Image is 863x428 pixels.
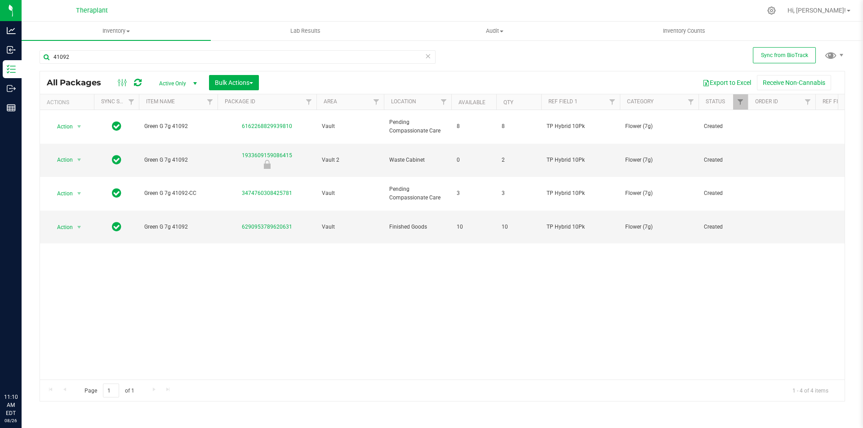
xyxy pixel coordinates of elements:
span: 0 [457,156,491,164]
inline-svg: Outbound [7,84,16,93]
span: 1 - 4 of 4 items [785,384,836,397]
div: Newly Received [216,160,318,169]
span: Flower (7g) [625,156,693,164]
span: Pending Compassionate Care [389,185,446,202]
inline-svg: Reports [7,103,16,112]
span: Flower (7g) [625,223,693,231]
span: Created [704,122,743,131]
iframe: Resource center [9,356,36,383]
a: Filter [203,94,218,110]
a: Audit [400,22,589,40]
a: Status [706,98,725,105]
a: Package ID [225,98,255,105]
input: 1 [103,384,119,397]
a: Ref Field 1 [548,98,578,105]
a: Area [324,98,337,105]
span: TP Hybrid 10Pk [547,189,614,198]
span: 3 [502,189,536,198]
span: select [74,187,85,200]
span: 8 [502,122,536,131]
a: 6162268829939810 [242,123,292,129]
p: 11:10 AM EDT [4,393,18,417]
span: Flower (7g) [625,189,693,198]
input: Search Package ID, Item Name, SKU, Lot or Part Number... [40,50,436,64]
span: 2 [502,156,536,164]
a: Filter [369,94,384,110]
span: Bulk Actions [215,79,253,86]
a: Available [458,99,485,106]
span: Action [49,221,73,234]
span: TP Hybrid 10Pk [547,156,614,164]
span: Vault [322,122,378,131]
span: Created [704,156,743,164]
a: Category [627,98,654,105]
span: Hi, [PERSON_NAME]! [787,7,846,14]
a: Order Id [755,98,778,105]
span: Green G 7g 41092-CC [144,189,212,198]
span: Action [49,154,73,166]
a: Ref Field 2 [823,98,852,105]
span: TP Hybrid 10Pk [547,223,614,231]
a: 3474760308425781 [242,190,292,196]
span: Page of 1 [77,384,142,397]
span: Vault 2 [322,156,378,164]
span: select [74,154,85,166]
a: Filter [124,94,139,110]
span: Created [704,223,743,231]
span: 10 [502,223,536,231]
a: Sync Status [101,98,136,105]
span: Vault [322,189,378,198]
p: 08/26 [4,417,18,424]
span: In Sync [112,154,121,166]
button: Sync from BioTrack [753,47,816,63]
inline-svg: Inbound [7,45,16,54]
span: Waste Cabinet [389,156,446,164]
span: Finished Goods [389,223,446,231]
span: Action [49,120,73,133]
span: Inventory [22,27,211,35]
span: Lab Results [278,27,333,35]
span: Audit [400,27,589,35]
span: Clear [425,50,431,62]
a: Filter [801,94,815,110]
span: Action [49,187,73,200]
span: 8 [457,122,491,131]
span: Green G 7g 41092 [144,223,212,231]
span: Inventory Counts [651,27,717,35]
span: Sync from BioTrack [761,52,808,58]
a: 1933609159086415 [242,152,292,159]
a: Location [391,98,416,105]
span: Theraplant [76,7,108,14]
span: select [74,120,85,133]
a: Inventory Counts [590,22,779,40]
span: Created [704,189,743,198]
span: TP Hybrid 10Pk [547,122,614,131]
button: Bulk Actions [209,75,259,90]
span: 10 [457,223,491,231]
inline-svg: Analytics [7,26,16,35]
span: All Packages [47,78,110,88]
button: Receive Non-Cannabis [757,75,831,90]
span: In Sync [112,221,121,233]
inline-svg: Inventory [7,65,16,74]
div: Manage settings [766,6,777,15]
a: Filter [302,94,316,110]
span: Flower (7g) [625,122,693,131]
span: Vault [322,223,378,231]
span: In Sync [112,120,121,132]
span: In Sync [112,187,121,199]
button: Export to Excel [697,75,757,90]
a: Filter [605,94,620,110]
a: Item Name [146,98,175,105]
span: Green G 7g 41092 [144,156,212,164]
a: Filter [733,94,748,110]
span: Pending Compassionate Care [389,118,446,135]
div: Actions [47,99,90,106]
a: Qty [503,99,513,106]
span: select [74,221,85,234]
a: Lab Results [211,22,400,40]
span: Green G 7g 41092 [144,122,212,131]
a: Filter [436,94,451,110]
a: Inventory [22,22,211,40]
span: 3 [457,189,491,198]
